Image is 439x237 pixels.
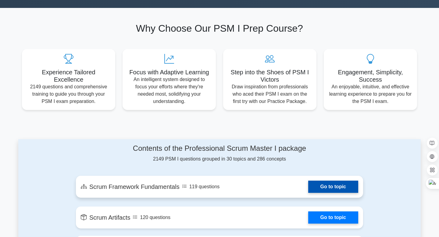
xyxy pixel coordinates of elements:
[308,211,358,224] a: Go to topic
[27,83,110,105] p: 2149 questions and comprehensive training to guide you through your PSM I exam preparation.
[76,144,363,153] h4: Contents of the Professional Scrum Master I package
[329,83,412,105] p: An enjoyable, intuitive, and effective learning experience to prepare you for the PSM I exam.
[329,69,412,83] h5: Engagement, Simplicity, Success
[127,69,211,76] h5: Focus with Adaptive Learning
[27,69,110,83] h5: Experience Tailored Excellence
[228,83,312,105] p: Draw inspiration from professionals who aced their PSM I exam on the first try with our Practice ...
[127,76,211,105] p: An intelligent system designed to focus your efforts where they're needed most, solidifying your ...
[22,23,417,34] h2: Why Choose Our PSM I Prep Course?
[228,69,312,83] h5: Step into the Shoes of PSM I Victors
[76,144,363,163] div: 2149 PSM I questions grouped in 30 topics and 286 concepts
[308,181,358,193] a: Go to topic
